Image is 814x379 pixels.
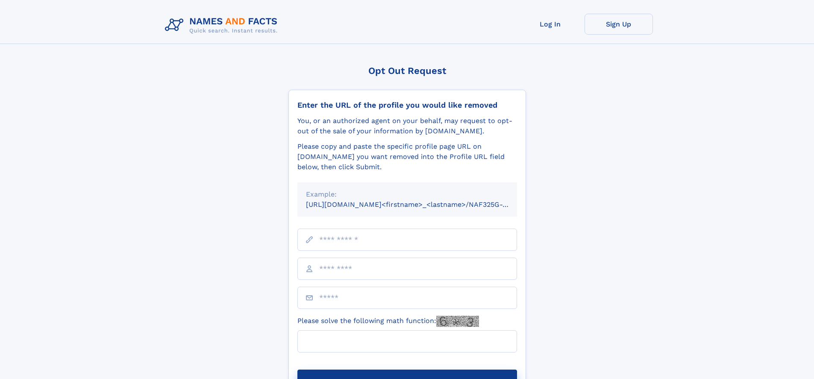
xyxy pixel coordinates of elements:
[516,14,585,35] a: Log In
[306,200,533,209] small: [URL][DOMAIN_NAME]<firstname>_<lastname>/NAF325G-xxxxxxxx
[585,14,653,35] a: Sign Up
[306,189,508,200] div: Example:
[297,116,517,136] div: You, or an authorized agent on your behalf, may request to opt-out of the sale of your informatio...
[288,65,526,76] div: Opt Out Request
[297,316,479,327] label: Please solve the following math function:
[297,100,517,110] div: Enter the URL of the profile you would like removed
[162,14,285,37] img: Logo Names and Facts
[297,141,517,172] div: Please copy and paste the specific profile page URL on [DOMAIN_NAME] you want removed into the Pr...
